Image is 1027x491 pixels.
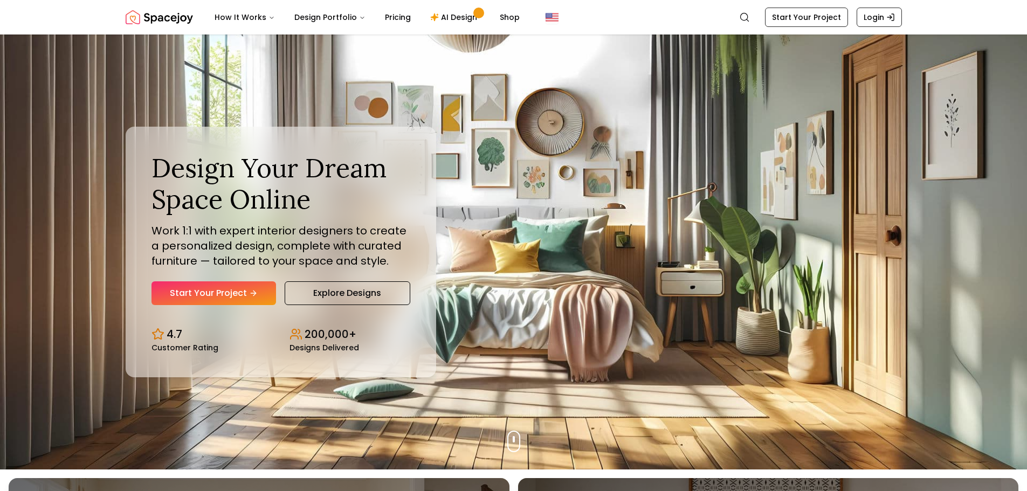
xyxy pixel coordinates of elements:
a: Shop [491,6,528,28]
img: United States [546,11,559,24]
nav: Main [206,6,528,28]
a: Login [857,8,902,27]
h1: Design Your Dream Space Online [151,153,410,215]
a: Start Your Project [151,281,276,305]
a: Start Your Project [765,8,848,27]
small: Designs Delivered [290,344,359,351]
p: 200,000+ [305,327,356,342]
div: Design stats [151,318,410,351]
button: Design Portfolio [286,6,374,28]
img: Spacejoy Logo [126,6,193,28]
a: AI Design [422,6,489,28]
a: Spacejoy [126,6,193,28]
button: How It Works [206,6,284,28]
p: Work 1:1 with expert interior designers to create a personalized design, complete with curated fu... [151,223,410,268]
a: Explore Designs [285,281,410,305]
p: 4.7 [167,327,182,342]
a: Pricing [376,6,419,28]
small: Customer Rating [151,344,218,351]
